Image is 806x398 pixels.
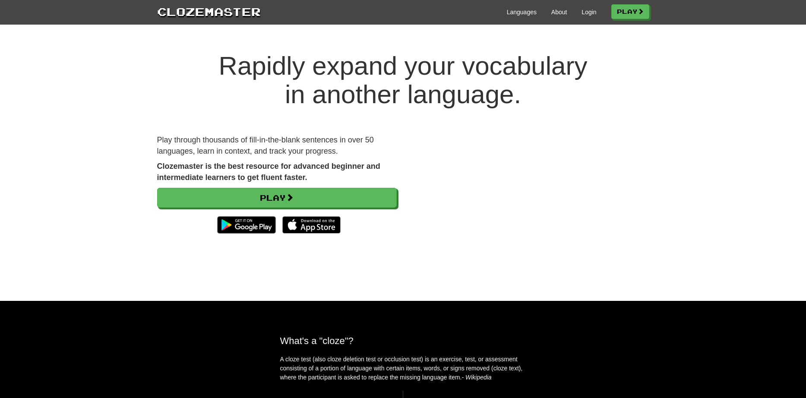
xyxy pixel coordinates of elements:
[157,3,261,19] a: Clozemaster
[157,188,397,208] a: Play
[213,212,280,238] img: Get it on Google Play
[282,216,341,234] img: Download_on_the_App_Store_Badge_US-UK_135x40-25178aeef6eb6b83b96f5f2d004eda3bffbb37122de64afbaef7...
[280,335,526,346] h2: What's a "cloze"?
[157,162,380,182] strong: Clozemaster is the best resource for advanced beginner and intermediate learners to get fluent fa...
[157,135,397,157] p: Play through thousands of fill-in-the-blank sentences in over 50 languages, learn in context, and...
[507,8,537,16] a: Languages
[280,355,526,382] p: A cloze test (also cloze deletion test or occlusion test) is an exercise, test, or assessment con...
[582,8,596,16] a: Login
[551,8,567,16] a: About
[611,4,649,19] a: Play
[462,374,492,381] em: - Wikipedia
